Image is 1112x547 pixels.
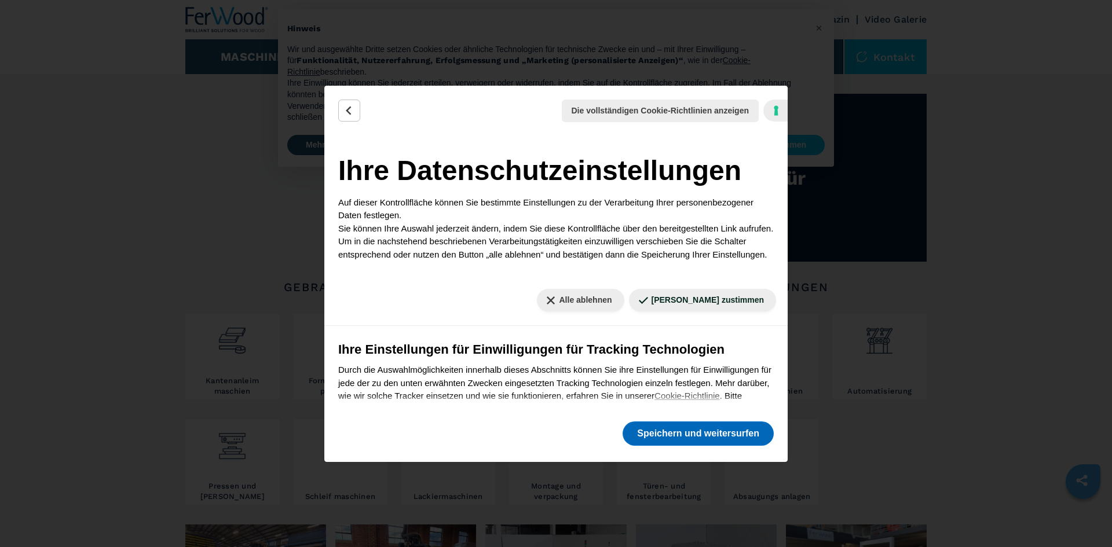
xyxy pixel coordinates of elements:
[338,100,360,122] button: Zurück
[338,196,774,262] p: Auf dieser Kontrollfläche können Sie bestimmte Einstellungen zu der Verarbeitung Ihrer personenbe...
[562,100,759,122] button: Die vollständigen Cookie-Richtlinien anzeigen
[629,289,776,311] button: [PERSON_NAME] zustimmen
[763,100,788,122] a: iubenda - Cookie-Richtlinie und Verwaltung der Cookie-Compliance
[338,364,774,429] p: Durch die Auswahlmöglichkeiten innerhalb dieses Abschnitts können Sie ihre Einstellungen für Einw...
[338,150,774,192] h2: Ihre Datenschutzeinstellungen
[537,289,624,311] button: Alle ablehnen
[572,105,749,117] span: Die vollständigen Cookie-Richtlinien anzeigen
[654,391,720,401] a: Cookie-Richtlinie
[623,421,774,446] button: Speichern und weitersurfen
[338,340,774,359] h3: Ihre Einstellungen für Einwilligungen für Tracking Technologien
